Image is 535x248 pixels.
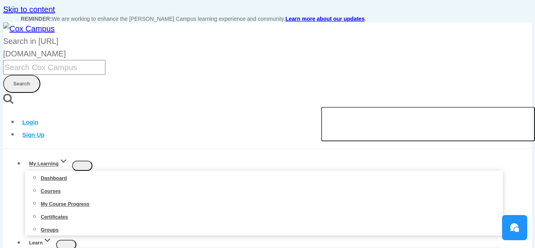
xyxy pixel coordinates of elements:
[29,240,52,246] span: Learn
[3,60,105,75] input: Search Cox Campus
[510,223,519,232] img: bubble-icon
[3,22,55,35] img: Cox Campus
[19,115,42,129] a: Login
[3,75,40,93] input: Search
[21,16,514,22] div: We are working to enhance the [PERSON_NAME] Campus learning experience and community. .
[41,173,67,183] a: Dashboard
[3,115,497,140] nav: Secondary Navigation
[72,161,92,171] button: Child menu of My Learning
[331,112,525,136] span: View Intro
[29,161,68,167] span: My Learning
[3,5,55,14] a: Skip to content
[3,37,66,58] span: Search in [URL][DOMAIN_NAME]
[41,212,68,222] a: Certificates
[321,107,535,141] button: View Intro
[19,128,48,141] a: Sign Up
[25,158,72,169] a: My Learning
[286,16,365,22] a: Learn more about our updates
[21,16,52,22] strong: REMINDER:
[41,199,89,209] a: My Course Progress
[41,225,59,235] a: Groups
[41,186,61,196] a: Courses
